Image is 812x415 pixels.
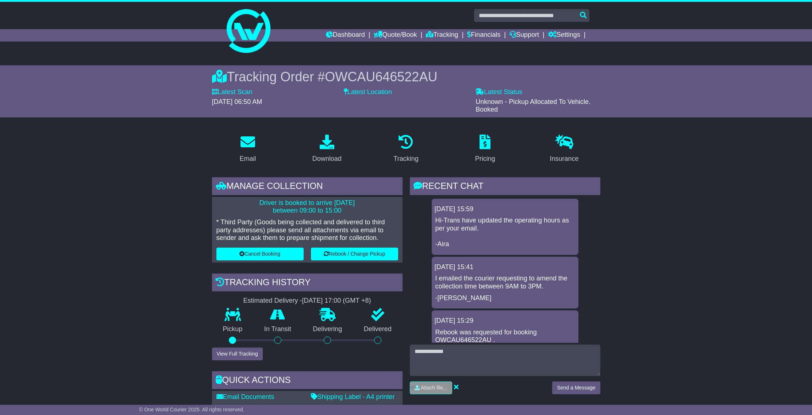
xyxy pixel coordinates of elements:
[410,177,600,197] div: RECENT CHAT
[212,177,403,197] div: Manage collection
[476,98,590,113] span: Unknown - Pickup Allocated To Vehicle. Booked
[353,325,403,333] p: Delivered
[393,154,418,164] div: Tracking
[253,325,302,333] p: In Transit
[212,297,403,305] div: Estimated Delivery -
[302,297,371,305] div: [DATE] 17:00 (GMT +8)
[216,199,398,215] p: Driver is booked to arrive [DATE] between 09:00 to 15:00
[475,154,495,164] div: Pricing
[325,69,437,84] span: OWCAU646522AU
[509,29,539,42] a: Support
[374,29,417,42] a: Quote/Book
[212,69,600,85] div: Tracking Order #
[389,132,423,166] a: Tracking
[212,88,253,96] label: Latest Scan
[344,88,392,96] label: Latest Location
[216,248,304,260] button: Cancel Booking
[312,154,342,164] div: Download
[470,132,500,166] a: Pricing
[435,263,576,271] div: [DATE] 15:41
[311,393,395,400] a: Shipping Label - A4 printer
[326,29,365,42] a: Dashboard
[467,29,500,42] a: Financials
[548,29,580,42] a: Settings
[212,274,403,293] div: Tracking history
[552,381,600,394] button: Send a Message
[239,154,256,164] div: Email
[139,407,245,412] span: © One World Courier 2025. All rights reserved.
[216,218,398,242] p: * Third Party (Goods being collected and delivered to third party addresses) please send all atta...
[235,132,261,166] a: Email
[435,217,575,248] p: Hi-Trans have updated the operating hours as per your email. -Aira
[435,329,575,344] p: Rebook was requested for booking OWCAU646522AU .
[435,205,576,213] div: [DATE] 15:59
[435,317,576,325] div: [DATE] 15:29
[212,98,262,105] span: [DATE] 06:50 AM
[545,132,584,166] a: Insurance
[212,371,403,391] div: Quick Actions
[302,325,353,333] p: Delivering
[476,88,522,96] label: Latest Status
[426,29,458,42] a: Tracking
[311,248,398,260] button: Rebook / Change Pickup
[550,154,579,164] div: Insurance
[212,325,254,333] p: Pickup
[308,132,346,166] a: Download
[435,275,575,290] p: I emailed the courier requesting to amend the collection time between 9AM to 3PM.
[216,393,274,400] a: Email Documents
[212,348,263,360] button: View Full Tracking
[435,294,575,302] p: -[PERSON_NAME]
